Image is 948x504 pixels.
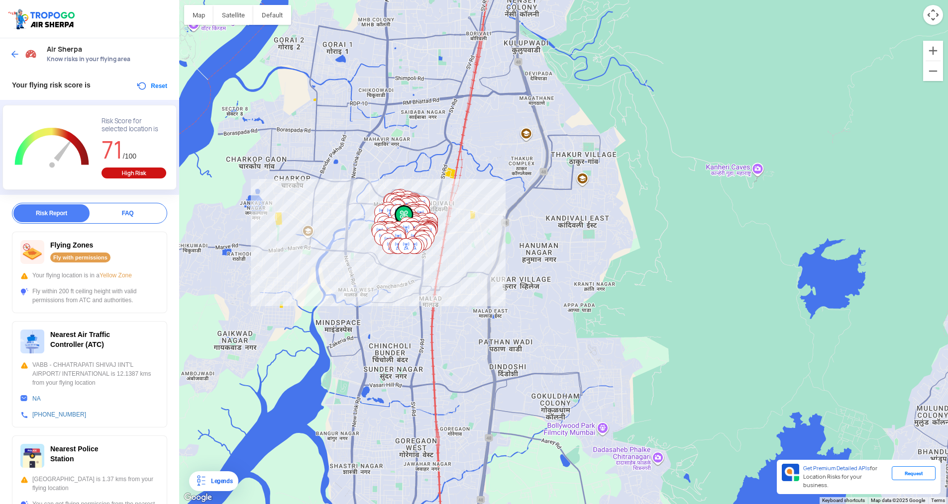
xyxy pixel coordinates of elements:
button: Show street map [184,5,213,25]
img: ic_police_station.svg [20,444,44,468]
div: Your flying location is in a [20,271,159,280]
a: [PHONE_NUMBER] [32,411,86,418]
a: Open this area in Google Maps (opens a new window) [182,491,214,504]
div: High Risk [102,168,166,178]
span: Map data ©2025 Google [871,498,925,503]
div: Fly within 200 ft ceiling height with valid permissions from ATC and authorities. [20,287,159,305]
div: FAQ [90,204,166,222]
span: /100 [123,152,136,160]
span: Nearest Air Traffic Controller (ATC) [50,331,110,348]
span: Yellow Zone [100,272,132,279]
button: Map camera controls [923,5,943,25]
span: Air Sherpa [47,45,169,53]
g: Chart [10,117,94,179]
span: Your flying risk score is [12,81,91,89]
div: Risk Report [13,204,90,222]
div: Risk Score for selected location is [102,117,166,133]
div: Request [892,466,936,480]
img: ic_arrow_back_blue.svg [10,49,20,59]
img: Google [182,491,214,504]
span: Nearest Police Station [50,445,99,463]
button: Zoom in [923,41,943,61]
img: ic_tgdronemaps.svg [7,7,78,30]
span: Flying Zones [50,241,93,249]
button: Reset [136,80,167,92]
div: [GEOGRAPHIC_DATA] is 1.37 kms from your flying location [20,475,159,493]
div: Legends [207,475,232,487]
button: Keyboard shortcuts [822,497,865,504]
span: Get Premium Detailed APIs [803,465,870,472]
img: ic_atc.svg [20,330,44,353]
img: Legends [195,475,207,487]
span: 71 [102,134,123,166]
div: for Location Risks for your business. [799,464,892,490]
div: Fly with permissions [50,252,110,262]
img: Risk Scores [25,48,37,60]
a: Terms [931,498,945,503]
img: Premium APIs [782,464,799,481]
button: Zoom out [923,61,943,81]
button: Show satellite imagery [213,5,253,25]
span: Know risks in your flying area [47,55,169,63]
a: NA [32,395,41,402]
div: VABB - CHHATRAPATI SHIVAJ IINT'L AIRPORT/ INTERNATIONAL is 12.1387 kms from your flying location [20,360,159,387]
img: ic_nofly.svg [20,240,44,264]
